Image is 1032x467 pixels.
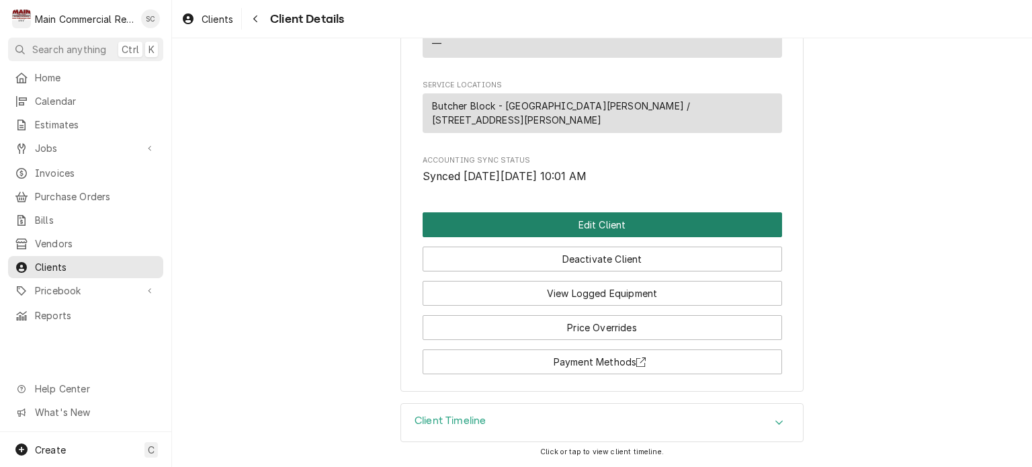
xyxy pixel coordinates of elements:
[8,90,163,112] a: Calendar
[245,8,266,30] button: Navigate back
[266,10,344,28] span: Client Details
[35,260,157,274] span: Clients
[423,212,782,237] button: Edit Client
[12,9,31,28] div: M
[141,9,160,28] div: Sharon Campbell's Avatar
[423,93,782,134] div: Service Location
[432,36,441,50] div: —
[8,67,163,89] a: Home
[8,209,163,231] a: Bills
[35,237,157,251] span: Vendors
[8,185,163,208] a: Purchase Orders
[423,315,782,340] button: Price Overrides
[8,232,163,255] a: Vendors
[423,155,782,184] div: Accounting Sync Status
[8,38,163,61] button: Search anythingCtrlK
[141,9,160,28] div: SC
[35,382,155,396] span: Help Center
[423,349,782,374] button: Payment Methods
[35,213,157,227] span: Bills
[401,404,803,441] div: Accordion Header
[423,271,782,306] div: Button Group Row
[423,306,782,340] div: Button Group Row
[540,448,664,456] span: Click or tap to view client timeline.
[423,212,782,237] div: Button Group Row
[423,170,587,183] span: Synced [DATE][DATE] 10:01 AM
[8,304,163,327] a: Reports
[35,94,157,108] span: Calendar
[32,42,106,56] span: Search anything
[35,444,66,456] span: Create
[401,404,803,441] button: Accordion Details Expand Trigger
[122,42,139,56] span: Ctrl
[423,281,782,306] button: View Logged Equipment
[35,284,136,298] span: Pricebook
[423,93,782,139] div: Service Locations List
[202,12,233,26] span: Clients
[8,162,163,184] a: Invoices
[35,141,136,155] span: Jobs
[35,405,155,419] span: What's New
[423,80,782,139] div: Service Locations
[423,80,782,91] span: Service Locations
[423,155,782,166] span: Accounting Sync Status
[400,403,804,442] div: Client Timeline
[423,247,782,271] button: Deactivate Client
[423,340,782,374] div: Button Group Row
[35,308,157,323] span: Reports
[148,443,155,457] span: C
[35,118,157,132] span: Estimates
[8,137,163,159] a: Go to Jobs
[8,256,163,278] a: Clients
[35,189,157,204] span: Purchase Orders
[12,9,31,28] div: Main Commercial Refrigeration Service's Avatar
[148,42,155,56] span: K
[35,12,134,26] div: Main Commercial Refrigeration Service
[432,99,773,127] span: Butcher Block - [GEOGRAPHIC_DATA][PERSON_NAME] / [STREET_ADDRESS][PERSON_NAME]
[415,415,486,427] h3: Client Timeline
[35,166,157,180] span: Invoices
[176,8,239,30] a: Clients
[8,378,163,400] a: Go to Help Center
[8,280,163,302] a: Go to Pricebook
[35,71,157,85] span: Home
[423,237,782,271] div: Button Group Row
[8,401,163,423] a: Go to What's New
[423,212,782,374] div: Button Group
[8,114,163,136] a: Estimates
[423,169,782,185] span: Accounting Sync Status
